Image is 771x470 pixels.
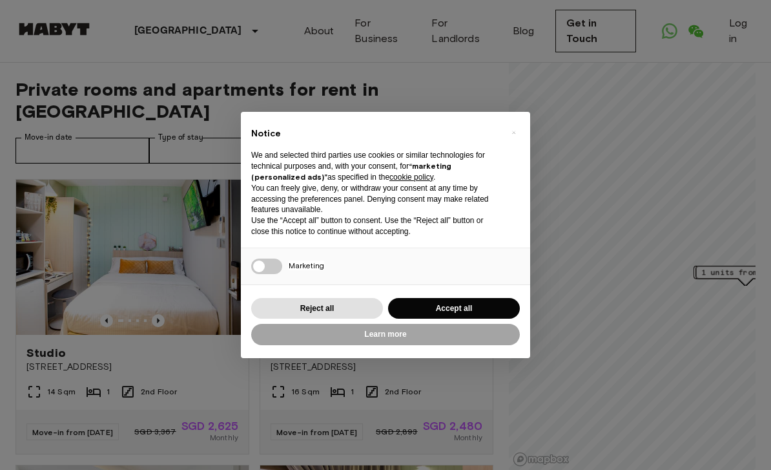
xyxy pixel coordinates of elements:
[251,183,499,215] p: You can freely give, deny, or withdraw your consent at any time by accessing the preferences pane...
[389,173,433,182] a: cookie policy
[251,161,451,182] strong: “marketing (personalized ads)”
[251,324,520,345] button: Learn more
[251,215,499,237] p: Use the “Accept all” button to consent. Use the “Reject all” button or close this notice to conti...
[251,150,499,182] p: We and selected third parties use cookies or similar technologies for technical purposes and, wit...
[289,261,324,270] span: Marketing
[388,298,520,319] button: Accept all
[503,122,524,143] button: Close this notice
[251,127,499,140] h2: Notice
[251,298,383,319] button: Reject all
[511,125,516,140] span: ×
